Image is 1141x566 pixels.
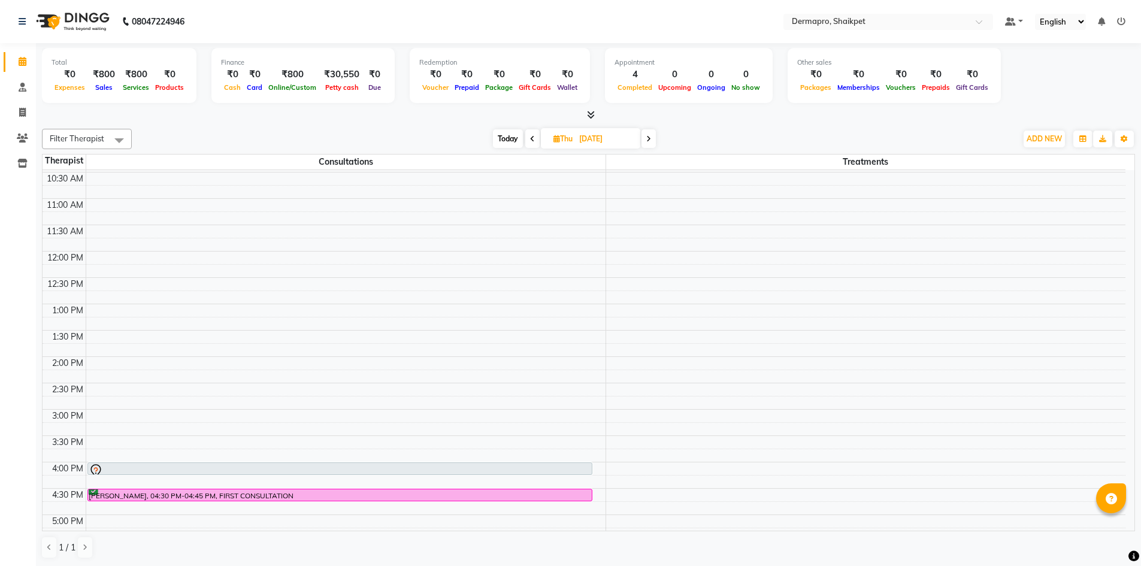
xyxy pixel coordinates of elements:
div: 0 [655,68,694,81]
div: Total [52,57,187,68]
span: ADD NEW [1027,134,1062,143]
div: ₹0 [834,68,883,81]
b: 08047224946 [132,5,184,38]
div: Appointment [615,57,763,68]
span: Prepaid [452,83,482,92]
div: ₹0 [419,68,452,81]
div: ₹0 [52,68,88,81]
div: 4:30 PM [50,489,86,501]
div: 11:00 AM [44,199,86,211]
div: [PERSON_NAME], 04:30 PM-04:45 PM, FIRST CONSULTATION [88,489,592,501]
span: Ongoing [694,83,728,92]
div: ₹0 [152,68,187,81]
span: Upcoming [655,83,694,92]
span: Prepaids [919,83,953,92]
input: 2025-09-04 [576,130,635,148]
div: ₹0 [364,68,385,81]
span: Services [120,83,152,92]
span: Cash [221,83,244,92]
div: 10:30 AM [44,172,86,185]
span: No show [728,83,763,92]
span: Completed [615,83,655,92]
div: Finance [221,57,385,68]
div: Other sales [797,57,991,68]
span: Treatments [606,155,1126,170]
div: ₹0 [452,68,482,81]
div: ₹0 [516,68,554,81]
span: Gift Cards [516,83,554,92]
div: 1:00 PM [50,304,86,317]
button: ADD NEW [1024,131,1065,147]
div: 5:00 PM [50,515,86,528]
span: Wallet [554,83,580,92]
span: Online/Custom [265,83,319,92]
div: 0 [728,68,763,81]
div: 3:00 PM [50,410,86,422]
span: Voucher [419,83,452,92]
div: ₹0 [482,68,516,81]
div: ₹0 [797,68,834,81]
div: ₹0 [221,68,244,81]
span: Sales [92,83,116,92]
span: Gift Cards [953,83,991,92]
div: ₹800 [265,68,319,81]
div: 2:30 PM [50,383,86,396]
div: Redemption [419,57,580,68]
div: ₹0 [554,68,580,81]
span: Thu [550,134,576,143]
div: ₹800 [88,68,120,81]
span: Filter Therapist [50,134,104,143]
div: [PERSON_NAME], 04:00 PM-04:15 PM, FIRST CONSULTATION [88,463,592,474]
div: ₹0 [244,68,265,81]
div: 12:00 PM [45,252,86,264]
div: 4 [615,68,655,81]
div: 4:00 PM [50,462,86,475]
img: logo [31,5,113,38]
span: Package [482,83,516,92]
div: ₹0 [883,68,919,81]
div: ₹0 [919,68,953,81]
span: Memberships [834,83,883,92]
div: Therapist [43,155,86,167]
div: 0 [694,68,728,81]
div: ₹0 [953,68,991,81]
div: 11:30 AM [44,225,86,238]
div: 1:30 PM [50,331,86,343]
div: ₹30,550 [319,68,364,81]
div: ₹800 [120,68,152,81]
span: 1 / 1 [59,541,75,554]
span: Packages [797,83,834,92]
div: 3:30 PM [50,436,86,449]
span: Expenses [52,83,88,92]
div: 2:00 PM [50,357,86,370]
span: Due [365,83,384,92]
div: 12:30 PM [45,278,86,290]
span: Card [244,83,265,92]
span: Petty cash [322,83,362,92]
span: Vouchers [883,83,919,92]
span: Consultations [86,155,606,170]
span: Products [152,83,187,92]
span: Today [493,129,523,148]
